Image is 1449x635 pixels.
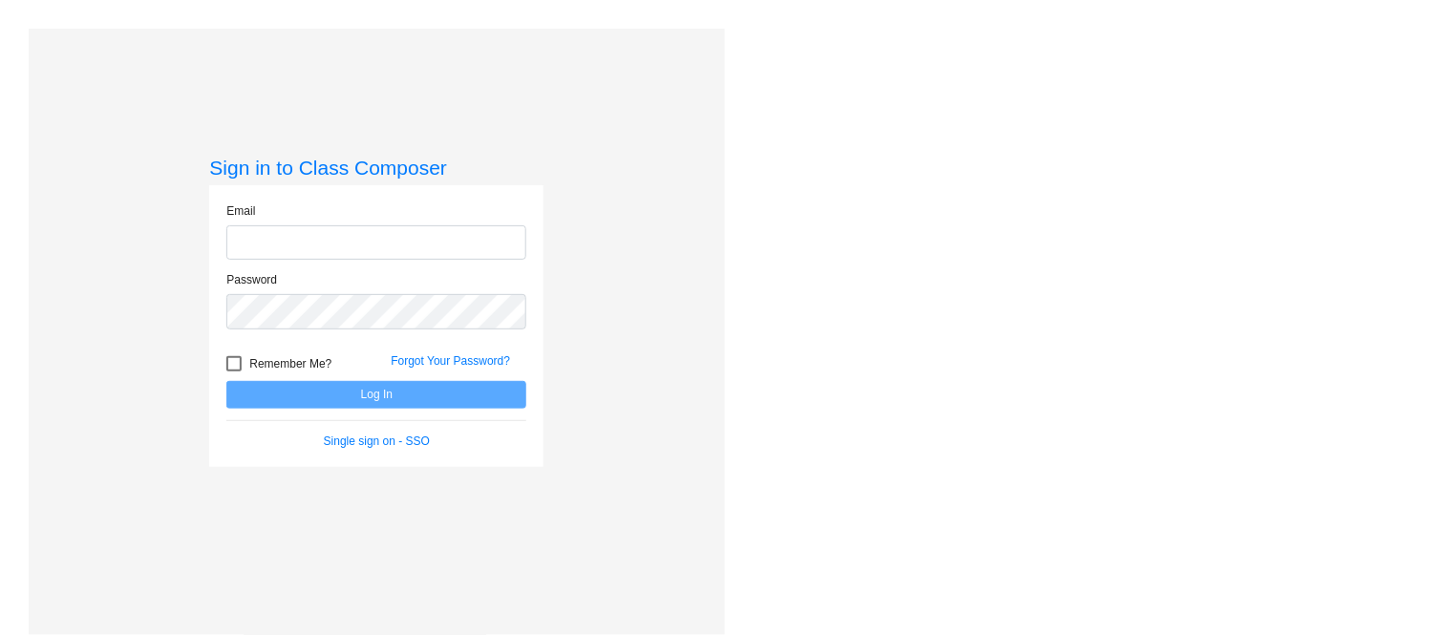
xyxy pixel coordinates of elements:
[226,202,255,220] label: Email
[249,352,331,375] span: Remember Me?
[226,381,526,409] button: Log In
[209,156,543,180] h3: Sign in to Class Composer
[324,434,430,448] a: Single sign on - SSO
[391,354,510,368] a: Forgot Your Password?
[226,271,277,288] label: Password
